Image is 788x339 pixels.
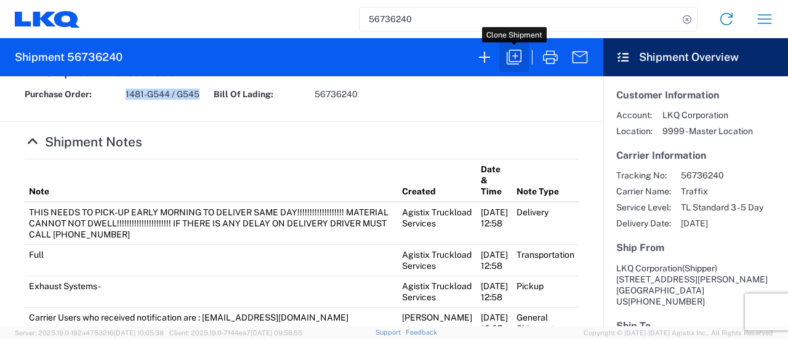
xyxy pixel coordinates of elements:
td: [DATE] 12:58 [476,202,512,245]
td: Delivery [512,202,579,245]
a: Hide Details [25,134,142,150]
td: Exhaust Systems - [25,276,398,307]
td: Carrier Users who received notification are : [EMAIL_ADDRESS][DOMAIN_NAME] [25,307,398,338]
span: Delivery Date: [616,218,671,229]
span: Account: [616,110,653,121]
span: Server: 2025.19.0-192a4753216 [15,329,164,337]
h2: Shipment 56736240 [15,50,123,65]
span: Location: [616,126,653,137]
span: [PHONE_NUMBER] [628,297,705,306]
th: Note Type [512,159,579,202]
h5: Ship To [616,320,775,332]
a: Support [376,329,406,336]
td: Full [25,244,398,276]
span: 56736240 [315,89,358,100]
span: 9999 - Master Location [662,126,753,137]
span: 1481-G544 / G545 [126,89,199,100]
span: (Shipper) [682,263,717,273]
header: Shipment Overview [603,38,788,76]
strong: Purchase Order: [25,89,117,100]
td: Agistix Truckload Services [398,202,476,245]
td: Agistix Truckload Services [398,244,476,276]
table: Shipment Notes [25,159,579,338]
a: Hide Details [25,64,175,79]
strong: Bill Of Lading: [214,89,306,100]
span: TL Standard 3 - 5 Day [681,202,763,213]
span: [DATE] 10:05:38 [114,329,164,337]
th: Created [398,159,476,202]
td: Agistix Truckload Services [398,276,476,307]
span: [DATE] 09:58:55 [251,329,302,337]
td: [DATE] 12:58 [476,276,512,307]
th: Note [25,159,398,202]
span: Carrier Name: [616,186,671,197]
h5: Carrier Information [616,150,775,161]
span: Service Level: [616,202,671,213]
td: THIS NEEDS TO PICK-UP EARLY MORNING TO DELIVER SAME DAY!!!!!!!!!!!!!!!!!!! MATERIAL CANNOT NOT DW... [25,202,398,245]
span: [STREET_ADDRESS][PERSON_NAME] [616,274,768,284]
h5: Customer Information [616,89,775,101]
span: Copyright © [DATE]-[DATE] Agistix Inc., All Rights Reserved [584,327,773,338]
span: 56736240 [681,170,763,181]
span: Tracking No: [616,170,671,181]
address: [GEOGRAPHIC_DATA] US [616,263,775,307]
th: Date & Time [476,159,512,202]
td: Transportation [512,244,579,276]
td: [DATE] 12:58 [476,244,512,276]
span: Traffix [681,186,763,197]
span: Client: 2025.19.0-7f44ea7 [169,329,302,337]
td: General Shipment [512,307,579,338]
h5: Ship From [616,242,775,253]
span: LKQ Corporation [662,110,753,121]
a: Feedback [406,329,437,336]
input: Shipment, tracking or reference number [360,7,678,31]
td: [DATE] 13:07 [476,307,512,338]
td: [PERSON_NAME] [398,307,476,338]
td: Pickup [512,276,579,307]
span: [DATE] [681,218,763,229]
span: LKQ Corporation [616,263,682,273]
